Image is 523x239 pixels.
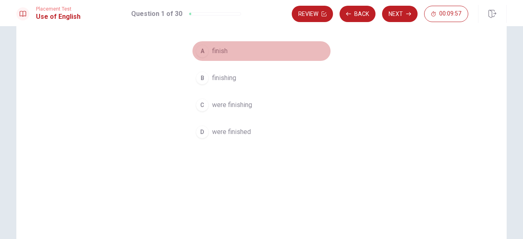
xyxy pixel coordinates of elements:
[424,6,468,22] button: 00:09:57
[292,6,333,22] button: Review
[439,11,461,17] span: 00:09:57
[192,68,331,88] button: Bfinishing
[196,98,209,112] div: C
[212,46,228,56] span: finish
[192,41,331,61] button: Afinish
[196,71,209,85] div: B
[192,95,331,115] button: Cwere finishing
[36,12,80,22] h1: Use of English
[212,73,236,83] span: finishing
[192,122,331,142] button: Dwere finished
[196,125,209,138] div: D
[36,6,80,12] span: Placement Test
[212,100,252,110] span: were finishing
[340,6,375,22] button: Back
[196,45,209,58] div: A
[212,127,251,137] span: were finished
[382,6,418,22] button: Next
[131,9,182,19] h1: Question 1 of 30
